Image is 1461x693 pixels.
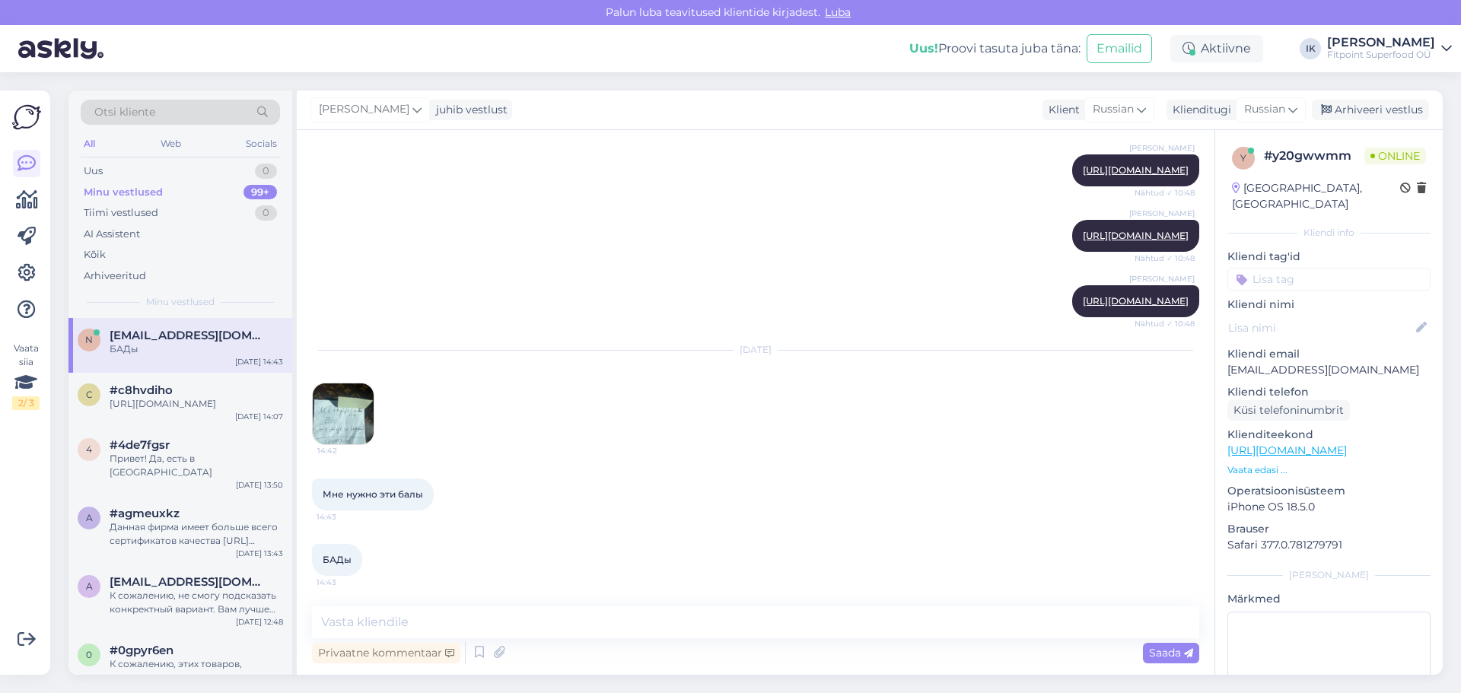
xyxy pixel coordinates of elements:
p: Klienditeekond [1227,427,1431,443]
div: juhib vestlust [430,102,508,118]
span: #0gpyr6en [110,644,173,657]
span: [PERSON_NAME] [319,101,409,118]
a: [URL][DOMAIN_NAME] [1083,164,1189,176]
span: 14:43 [317,577,374,588]
div: [DATE] 14:07 [235,411,283,422]
b: Uus! [909,41,938,56]
span: #agmeuxkz [110,507,180,520]
div: Küsi telefoninumbrit [1227,400,1350,421]
div: Fitpoint Superfood OÜ [1327,49,1435,61]
div: 0 [255,164,277,179]
div: Privaatne kommentaar [312,643,460,663]
p: Kliendi tag'id [1227,249,1431,265]
span: #c8hvdiho [110,383,173,397]
span: Luba [820,5,855,19]
div: [PERSON_NAME] [1227,568,1431,582]
div: All [81,134,98,154]
p: Vaata edasi ... [1227,463,1431,477]
div: [URL][DOMAIN_NAME] [110,397,283,411]
span: #4de7fgsr [110,438,170,452]
div: 99+ [243,185,277,200]
button: Emailid [1087,34,1152,63]
span: Nähtud ✓ 10:48 [1135,187,1195,199]
span: c [86,389,93,400]
div: Данная фирма имеет больше всего сертификатов качества [URL][DOMAIN_NAME] [110,520,283,548]
div: 2 / 3 [12,396,40,410]
p: Märkmed [1227,591,1431,607]
div: [DATE] 12:48 [236,616,283,628]
div: К сожалению, этих товаров, органических, у нас нет [110,657,283,685]
div: Proovi tasuta juba täna: [909,40,1081,58]
span: Otsi kliente [94,104,155,120]
p: Kliendi nimi [1227,297,1431,313]
div: Arhiveeritud [84,269,146,284]
p: [EMAIL_ADDRESS][DOMAIN_NAME] [1227,362,1431,378]
div: Klient [1042,102,1080,118]
p: Operatsioonisüsteem [1227,483,1431,499]
span: [PERSON_NAME] [1129,208,1195,219]
span: [PERSON_NAME] [1129,273,1195,285]
div: Привет! Да, есть в [GEOGRAPHIC_DATA] [110,452,283,479]
span: Minu vestlused [146,295,215,309]
span: Russian [1244,101,1285,118]
div: Kõik [84,247,106,262]
div: [DATE] [312,343,1199,357]
p: Brauser [1227,521,1431,537]
span: Saada [1149,646,1193,660]
span: 0 [86,649,92,660]
div: Uus [84,164,103,179]
p: Safari 377.0.781279791 [1227,537,1431,553]
span: 14:42 [317,445,374,456]
span: Nähtud ✓ 10:48 [1135,253,1195,264]
span: a [86,580,93,592]
div: К сожалению, не смогу подсказать конкректный вариант. Вам лучше проконсультироваться с доктором [110,589,283,616]
div: [GEOGRAPHIC_DATA], [GEOGRAPHIC_DATA] [1232,180,1400,212]
span: alfa73@list.ru [110,575,268,589]
div: [PERSON_NAME] [1327,37,1435,49]
a: [URL][DOMAIN_NAME] [1083,295,1189,307]
div: Web [158,134,184,154]
p: Kliendi telefon [1227,384,1431,400]
div: Klienditugi [1167,102,1231,118]
div: [DATE] 13:43 [236,548,283,559]
img: Attachment [313,383,374,444]
span: n [85,334,93,345]
input: Lisa tag [1227,268,1431,291]
input: Lisa nimi [1228,319,1413,336]
div: # y20gwwmm [1264,147,1364,165]
img: Askly Logo [12,103,41,132]
span: Online [1364,148,1426,164]
p: Kliendi email [1227,346,1431,362]
span: Мне нужно эти балы [323,488,423,500]
a: [PERSON_NAME]Fitpoint Superfood OÜ [1327,37,1452,61]
a: [URL][DOMAIN_NAME] [1227,443,1347,457]
div: Minu vestlused [84,185,163,200]
div: [DATE] 14:43 [235,356,283,367]
div: [DATE] 13:50 [236,479,283,491]
div: Kliendi info [1227,226,1431,240]
p: iPhone OS 18.5.0 [1227,499,1431,515]
span: Russian [1093,101,1134,118]
span: 14:43 [317,511,374,523]
div: IK [1300,38,1321,59]
div: Arhiveeri vestlus [1312,100,1429,120]
div: Aktiivne [1170,35,1263,62]
div: Vaata siia [12,342,40,410]
div: 0 [255,205,277,221]
span: [PERSON_NAME] [1129,142,1195,154]
span: natalyaveyts@gmail.com [110,329,268,342]
span: БАДы [323,554,352,565]
span: 4 [86,443,92,455]
div: AI Assistent [84,227,140,242]
span: Nähtud ✓ 10:48 [1135,318,1195,329]
a: [URL][DOMAIN_NAME] [1083,230,1189,241]
span: y [1240,152,1246,164]
div: Socials [243,134,280,154]
span: a [86,512,93,523]
div: БАДы [110,342,283,356]
div: Tiimi vestlused [84,205,158,221]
